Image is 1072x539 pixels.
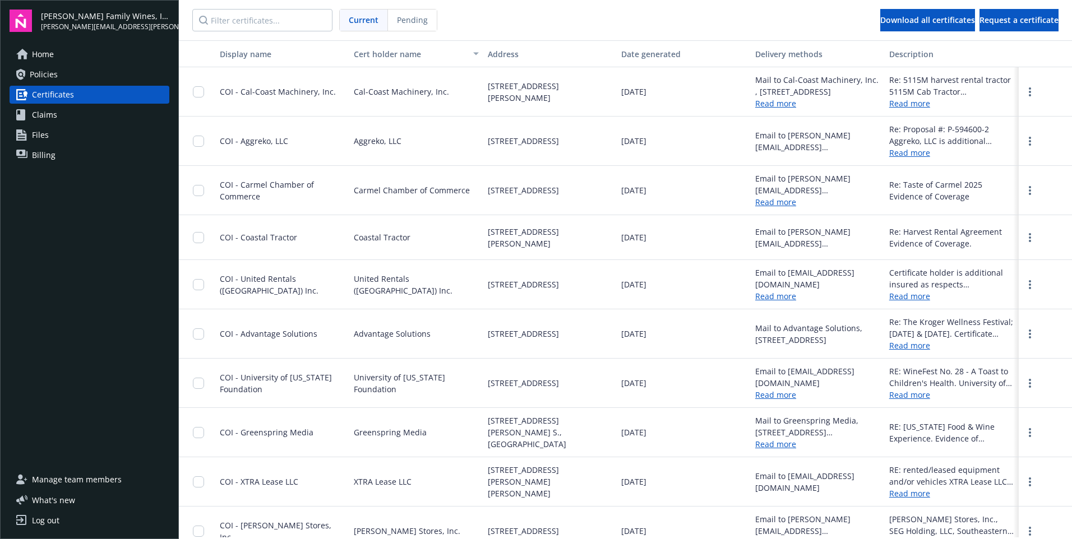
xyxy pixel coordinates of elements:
div: Re: 5115M harvest rental tractor 5115M Cab Tractor [VEHICLE_IDENTIFICATION_NUMBER] Hired auto phy... [889,74,1014,97]
span: Carmel Chamber of Commerce [354,184,470,196]
span: [PERSON_NAME][EMAIL_ADDRESS][PERSON_NAME][DOMAIN_NAME] [41,22,169,32]
span: University of [US_STATE] Foundation [354,371,479,395]
span: Current [349,14,378,26]
span: [DATE] [621,86,646,97]
a: Read more [755,291,796,301]
a: Manage team members [10,471,169,489]
div: Log out [32,512,59,529]
div: Re: The Kroger Wellness Festival; [DATE] & [DATE]. Certificate holder is additional insured when ... [889,316,1014,340]
span: Manage team members [32,471,122,489]
input: Toggle Row Selected [193,427,204,438]
div: Email to [PERSON_NAME][EMAIL_ADDRESS][PERSON_NAME][DOMAIN_NAME] [755,226,880,249]
a: more [1023,134,1037,148]
span: [STREET_ADDRESS][PERSON_NAME][PERSON_NAME] [488,464,613,499]
a: Read more [889,147,1014,159]
div: Re: Proposal #: P-594600-2 Aggreko, LLC is additional insured when required by written contract p... [889,123,1014,147]
div: Cert holder name [354,48,466,60]
span: [STREET_ADDRESS][PERSON_NAME] S., [GEOGRAPHIC_DATA] [488,415,613,450]
span: COI - Aggreko, LLC [220,136,288,146]
div: Delivery methods [755,48,880,60]
input: Toggle Row Selected [193,86,204,97]
a: Claims [10,106,169,124]
button: Download all certificates [880,9,975,31]
span: What ' s new [32,494,75,506]
span: [STREET_ADDRESS] [488,135,559,147]
a: more [1023,231,1037,244]
input: Filter certificates... [192,9,332,31]
span: Cal-Coast Machinery, Inc. [354,86,449,97]
span: [STREET_ADDRESS] [488,377,559,389]
span: COI - XTRA Lease LLC [220,476,298,487]
div: Description [889,48,1014,60]
a: more [1023,377,1037,390]
span: Billing [32,146,56,164]
div: Email to [EMAIL_ADDRESS][DOMAIN_NAME] [755,470,880,494]
span: COI - Greenspring Media [220,427,313,438]
span: COI - Coastal Tractor [220,232,297,243]
span: COI - University of [US_STATE] Foundation [220,372,332,394]
a: Policies [10,66,169,83]
span: [DATE] [621,377,646,389]
a: Home [10,45,169,63]
button: Address [483,40,617,67]
div: Mail to Greenspring Media, [STREET_ADDRESS][PERSON_NAME] S., [GEOGRAPHIC_DATA] [755,415,880,438]
div: Email to [EMAIL_ADDRESS][DOMAIN_NAME] [755,365,880,389]
div: Email to [EMAIL_ADDRESS][DOMAIN_NAME] [755,267,880,290]
span: [DATE] [621,328,646,340]
input: Toggle Row Selected [193,136,204,147]
div: [PERSON_NAME] Stores, Inc., SEG Holding, LLC, Southeastern Grocers, Inc. and their parent compani... [889,513,1014,537]
span: Certificates [32,86,74,104]
div: Mail to Cal-Coast Machinery, Inc. , [STREET_ADDRESS] [755,74,880,97]
a: more [1023,184,1037,197]
a: Read more [755,439,796,449]
input: Toggle Row Selected [193,476,204,487]
span: XTRA Lease LLC [354,476,412,487]
div: Display name [220,48,345,60]
button: Cert holder name [349,40,483,67]
div: Date generated [621,48,746,60]
input: Toggle Row Selected [193,378,204,389]
a: Billing [10,146,169,164]
span: Coastal Tractor [354,231,410,243]
span: [DATE] [621,278,646,290]
div: Re: Harvest Rental Agreement Evidence of Coverage. [889,226,1014,249]
span: [PERSON_NAME] Stores, Inc. [354,525,460,537]
input: Toggle Row Selected [193,185,204,196]
a: Read more [889,340,1014,351]
span: [DATE] [621,184,646,196]
div: RE: WineFest No. 28 - A Toast to Children's Health. University of [US_STATE] Foundation is additi... [889,365,1014,389]
a: Read more [889,97,1014,109]
span: [DATE] [621,525,646,537]
span: [PERSON_NAME] Family Wines, Inc. [41,10,169,22]
a: Read more [889,389,1014,401]
span: COI - Advantage Solutions [220,328,317,339]
a: more [1023,475,1037,489]
span: [STREET_ADDRESS] [488,328,559,340]
a: Read more [755,389,796,400]
span: [DATE] [621,135,646,147]
div: Email to [PERSON_NAME][EMAIL_ADDRESS][DOMAIN_NAME] [755,173,880,196]
span: Pending [388,10,437,31]
a: Read more [889,290,1014,302]
button: What's new [10,494,93,506]
a: more [1023,85,1037,99]
div: Email to [PERSON_NAME][EMAIL_ADDRESS][PERSON_NAME][DOMAIN_NAME] [755,513,880,537]
input: Toggle Row Selected [193,279,204,290]
span: COI - United Rentals ([GEOGRAPHIC_DATA]) Inc. [220,273,318,296]
button: Description [885,40,1019,67]
input: Toggle Row Selected [193,232,204,243]
span: Claims [32,106,57,124]
img: navigator-logo.svg [10,10,32,32]
button: Request a certificate [979,9,1059,31]
span: United Rentals ([GEOGRAPHIC_DATA]) Inc. [354,273,479,296]
a: more [1023,278,1037,291]
div: Address [488,48,613,60]
a: more [1023,327,1037,341]
div: Mail to Advantage Solutions, [STREET_ADDRESS] [755,322,880,346]
span: [STREET_ADDRESS] [488,278,559,290]
span: [STREET_ADDRESS] [488,525,559,537]
div: Email to [PERSON_NAME][EMAIL_ADDRESS][PERSON_NAME][DOMAIN_NAME] [755,129,880,153]
input: Toggle Row Selected [193,328,204,340]
a: more [1023,524,1037,538]
span: [DATE] [621,476,646,487]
